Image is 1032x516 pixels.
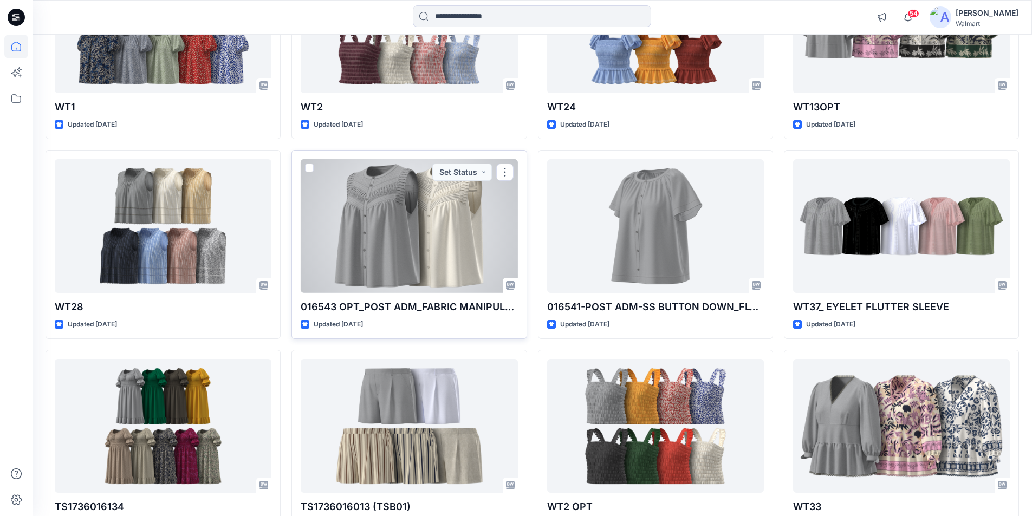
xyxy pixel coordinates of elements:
[68,319,117,330] p: Updated [DATE]
[314,319,363,330] p: Updated [DATE]
[793,499,1010,514] p: WT33
[907,9,919,18] span: 54
[55,159,271,293] a: WT28
[68,119,117,130] p: Updated [DATE]
[547,159,764,293] a: 016541-POST ADM-SS BUTTON DOWN_FLT012
[806,319,855,330] p: Updated [DATE]
[301,100,517,115] p: WT2
[55,499,271,514] p: TS1736016134
[301,299,517,315] p: 016543 OPT_POST ADM_FABRIC MANIPULATED SHELL
[301,359,517,493] a: TS1736016013 (TSB01)
[55,100,271,115] p: WT1
[560,319,609,330] p: Updated [DATE]
[547,299,764,315] p: 016541-POST ADM-SS BUTTON DOWN_FLT012
[956,6,1018,19] div: [PERSON_NAME]
[55,359,271,493] a: TS1736016134
[301,159,517,293] a: 016543 OPT_POST ADM_FABRIC MANIPULATED SHELL
[547,359,764,493] a: WT2 OPT
[806,119,855,130] p: Updated [DATE]
[793,100,1010,115] p: WT13OPT
[547,100,764,115] p: WT24
[793,159,1010,293] a: WT37_ EYELET FLUTTER SLEEVE
[55,299,271,315] p: WT28
[301,499,517,514] p: TS1736016013 (TSB01)
[547,499,764,514] p: WT2 OPT
[793,299,1010,315] p: WT37_ EYELET FLUTTER SLEEVE
[314,119,363,130] p: Updated [DATE]
[560,119,609,130] p: Updated [DATE]
[956,19,1018,28] div: Walmart
[793,359,1010,493] a: WT33
[930,6,951,28] img: avatar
